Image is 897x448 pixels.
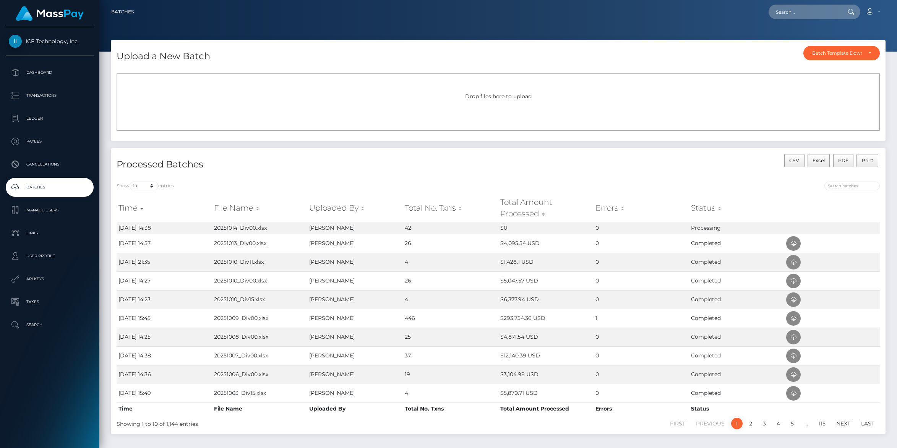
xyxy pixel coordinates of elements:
a: Transactions [6,86,94,105]
td: [DATE] 14:23 [117,290,212,309]
td: 20251009_Div00.xlsx [212,309,308,328]
th: Uploaded By [307,403,403,415]
td: 0 [594,222,689,234]
th: Status: activate to sort column ascending [689,195,785,222]
td: [DATE] 15:49 [117,384,212,403]
a: 4 [772,418,784,429]
span: CSV [789,157,799,163]
a: API Keys [6,269,94,289]
div: Showing 1 to 10 of 1,144 entries [117,417,428,428]
td: 4 [403,384,498,403]
span: Excel [813,157,825,163]
td: 4 [403,253,498,271]
td: [PERSON_NAME] [307,253,403,271]
a: 1 [731,418,743,429]
th: Total No. Txns [403,403,498,415]
td: 0 [594,290,689,309]
a: Next [832,418,855,429]
td: [PERSON_NAME] [307,234,403,253]
td: Completed [689,309,785,328]
span: Print [862,157,873,163]
h4: Upload a New Batch [117,50,210,63]
th: Errors [594,403,689,415]
a: User Profile [6,247,94,266]
td: 0 [594,365,689,384]
td: [DATE] 15:45 [117,309,212,328]
a: Payees [6,132,94,151]
a: Links [6,224,94,243]
button: PDF [833,154,854,167]
p: Cancellations [9,159,91,170]
th: Time [117,403,212,415]
button: Print [856,154,878,167]
a: Dashboard [6,63,94,82]
td: Completed [689,234,785,253]
td: 25 [403,328,498,346]
td: $6,377.94 USD [498,290,594,309]
td: Completed [689,290,785,309]
td: [PERSON_NAME] [307,290,403,309]
p: Dashboard [9,67,91,78]
td: [PERSON_NAME] [307,365,403,384]
th: Total Amount Processed [498,403,594,415]
td: 26 [403,234,498,253]
a: 115 [814,418,830,429]
td: [PERSON_NAME] [307,309,403,328]
td: [PERSON_NAME] [307,271,403,290]
td: 446 [403,309,498,328]
th: Uploaded By: activate to sort column ascending [307,195,403,222]
td: $3,104.98 USD [498,365,594,384]
td: 20251008_Div00.xlsx [212,328,308,346]
td: [DATE] 21:35 [117,253,212,271]
td: Completed [689,271,785,290]
td: 0 [594,384,689,403]
td: $293,754.36 USD [498,309,594,328]
a: Cancellations [6,155,94,174]
a: Batches [111,4,134,20]
h4: Processed Batches [117,158,493,171]
input: Search... [769,5,840,19]
p: Ledger [9,113,91,124]
th: File Name [212,403,308,415]
button: Batch Template Download [803,46,880,60]
td: $1,428.1 USD [498,253,594,271]
td: $0 [498,222,594,234]
p: Manage Users [9,205,91,216]
td: 0 [594,253,689,271]
td: 26 [403,271,498,290]
td: Processing [689,222,785,234]
a: Taxes [6,292,94,312]
td: [PERSON_NAME] [307,384,403,403]
select: Showentries [130,182,158,190]
input: Search batches [824,182,880,190]
th: Status [689,403,785,415]
a: Ledger [6,109,94,128]
p: Payees [9,136,91,147]
td: Completed [689,253,785,271]
button: CSV [784,154,805,167]
td: $4,871.54 USD [498,328,594,346]
td: 19 [403,365,498,384]
label: Show entries [117,182,174,190]
td: Completed [689,328,785,346]
div: Batch Template Download [812,50,862,56]
td: 20251010_Div11.xlsx [212,253,308,271]
a: Last [857,418,879,429]
td: Completed [689,365,785,384]
p: Taxes [9,296,91,308]
p: User Profile [9,250,91,262]
a: Batches [6,178,94,197]
td: [DATE] 14:38 [117,346,212,365]
th: Total Amount Processed: activate to sort column ascending [498,195,594,222]
p: Transactions [9,90,91,101]
td: 20251014_Div00.xlsx [212,222,308,234]
td: 0 [594,346,689,365]
span: Drop files here to upload [465,93,532,100]
a: Search [6,315,94,334]
th: Time: activate to sort column ascending [117,195,212,222]
td: [DATE] 14:57 [117,234,212,253]
td: 0 [594,271,689,290]
th: Total No. Txns: activate to sort column ascending [403,195,498,222]
td: 20251006_Div00.xlsx [212,365,308,384]
td: 0 [594,234,689,253]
